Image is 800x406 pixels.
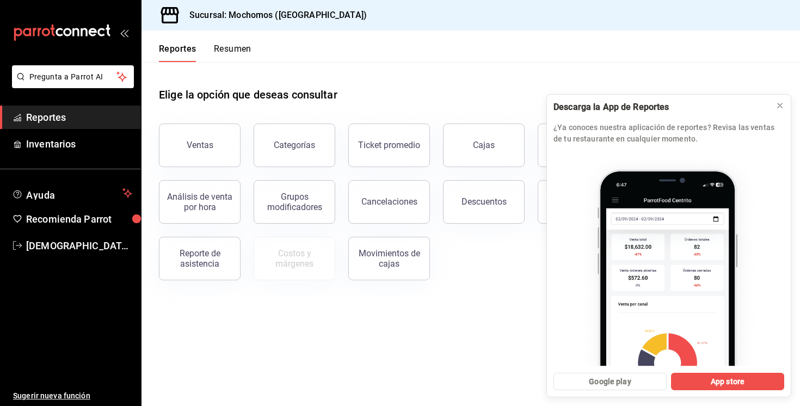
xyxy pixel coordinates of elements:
div: Categorías [274,140,315,150]
h3: Sucursal: Mochomos ([GEOGRAPHIC_DATA]) [181,9,367,22]
button: Grupos modificadores [254,180,335,224]
span: Recomienda Parrot [26,212,132,226]
div: Cancelaciones [361,196,417,207]
button: App store [671,373,784,390]
a: Cajas [443,124,525,167]
span: [DEMOGRAPHIC_DATA][PERSON_NAME] [26,238,132,253]
button: open_drawer_menu [120,28,128,37]
div: Ventas [187,140,213,150]
button: Pregunta a Parrot AI [12,65,134,88]
span: Reportes [26,110,132,125]
button: Órdenes [538,124,619,167]
button: Ventas [159,124,241,167]
button: Categorías [254,124,335,167]
button: Cancelaciones [348,180,430,224]
span: App store [711,376,744,387]
div: Reporte de asistencia [166,248,233,269]
div: Ticket promedio [358,140,420,150]
div: navigation tabs [159,44,251,62]
div: Cajas [473,139,495,152]
span: Google play [589,376,631,387]
div: Grupos modificadores [261,192,328,212]
p: ¿Ya conoces nuestra aplicación de reportes? Revisa las ventas de tu restaurante en cualquier mome... [553,122,784,145]
button: Resumen [214,44,251,62]
button: Movimientos de cajas [348,237,430,280]
button: Contrata inventarios para ver este reporte [254,237,335,280]
button: Google play [553,373,667,390]
button: Reportes [159,44,196,62]
button: Datos de clientes [538,180,619,224]
h1: Elige la opción que deseas consultar [159,87,337,103]
div: Costos y márgenes [261,248,328,269]
button: Análisis de venta por hora [159,180,241,224]
div: Descarga la App de Reportes [553,101,767,113]
div: Descuentos [461,196,507,207]
a: Pregunta a Parrot AI [8,79,134,90]
span: Pregunta a Parrot AI [29,71,117,83]
div: Análisis de venta por hora [166,192,233,212]
button: Descuentos [443,180,525,224]
span: Inventarios [26,137,132,151]
span: Sugerir nueva función [13,390,132,402]
span: Ayuda [26,187,118,200]
img: parrot app_2.png [553,151,784,366]
button: Reporte de asistencia [159,237,241,280]
div: Movimientos de cajas [355,248,423,269]
div: Datos de clientes [546,196,612,207]
button: Ticket promedio [348,124,430,167]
